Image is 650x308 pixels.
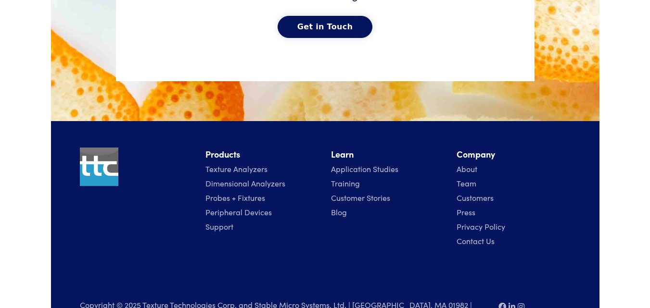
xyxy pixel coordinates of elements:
[457,235,495,246] a: Contact Us
[331,207,347,217] a: Blog
[205,207,272,217] a: Peripheral Devices
[205,192,265,203] a: Probes + Fixtures
[80,148,118,186] img: ttc_logo_1x1_v1.0.png
[205,178,285,188] a: Dimensional Analyzers
[205,221,233,232] a: Support
[331,163,398,174] a: Application Studies
[331,192,390,203] a: Customer Stories
[331,178,360,188] a: Training
[457,163,477,174] a: About
[278,16,372,38] button: Get in Touch
[205,163,268,174] a: Texture Analyzers
[457,221,505,232] a: Privacy Policy
[457,207,475,217] a: Press
[205,148,319,161] li: Products
[457,192,494,203] a: Customers
[457,178,476,188] a: Team
[331,148,445,161] li: Learn
[457,148,571,161] li: Company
